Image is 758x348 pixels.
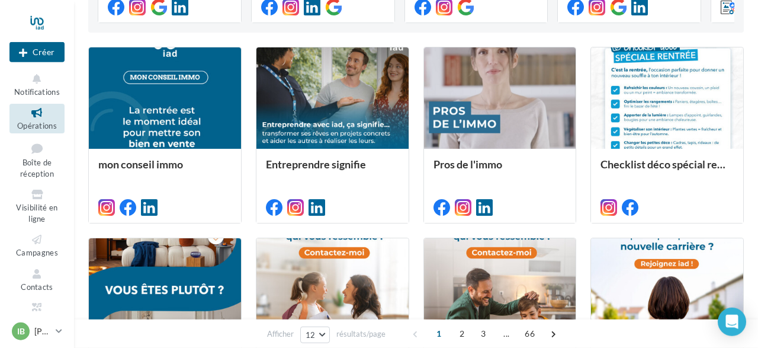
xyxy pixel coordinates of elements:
span: Visibilité en ligne [16,203,57,224]
button: Notifications [9,70,65,99]
div: Pros de l'immo [433,158,567,182]
span: ... [497,324,516,343]
span: Boîte de réception [20,158,54,178]
a: Contacts [9,265,65,294]
span: résultats/page [336,328,386,340]
div: Checklist déco spécial rentrée [600,158,734,182]
a: Visibilité en ligne [9,186,65,226]
span: Notifications [14,87,60,97]
span: 2 [452,324,471,343]
a: Médiathèque [9,299,65,328]
div: Nouvelle campagne [9,42,65,62]
a: IB [PERSON_NAME] [9,320,65,343]
a: Opérations [9,104,65,133]
span: IB [17,325,25,337]
span: Contacts [21,282,53,292]
button: 12 [300,327,330,343]
p: [PERSON_NAME] [34,325,51,337]
div: mon conseil immo [98,158,232,182]
span: 12 [306,330,316,340]
span: 3 [474,324,493,343]
span: 1 [429,324,448,343]
span: 66 [520,324,539,343]
span: Campagnes [16,248,58,257]
div: Entreprendre signifie [266,158,399,182]
span: Afficher [267,328,294,340]
span: Opérations [17,121,57,130]
a: Boîte de réception [9,138,65,181]
a: Campagnes [9,231,65,260]
div: Open Intercom Messenger [718,308,746,336]
button: Créer [9,42,65,62]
